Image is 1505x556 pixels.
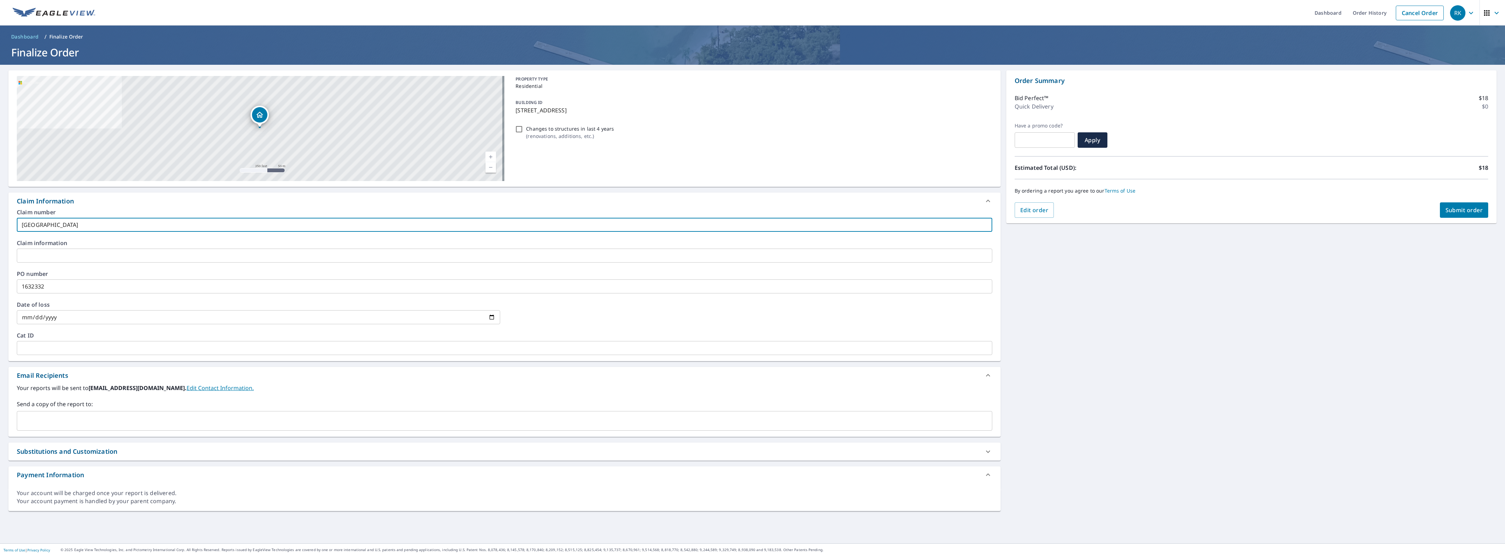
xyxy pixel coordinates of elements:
[17,240,992,246] label: Claim information
[3,548,50,552] p: |
[1440,202,1489,218] button: Submit order
[17,333,992,338] label: Cat ID
[8,45,1497,60] h1: Finalize Order
[44,33,47,41] li: /
[1479,164,1488,172] p: $18
[49,33,83,40] p: Finalize Order
[17,489,992,497] div: Your account will be charged once your report is delivered.
[1020,206,1049,214] span: Edit order
[251,106,269,127] div: Dropped pin, building 1, Residential property, 1020 Saint Augustine Pkwy Locust Grove, GA 30248
[485,162,496,173] a: Current Level 17, Zoom Out
[8,367,1001,384] div: Email Recipients
[17,271,992,277] label: PO number
[516,76,989,82] p: PROPERTY TYPE
[1015,123,1075,129] label: Have a promo code?
[1015,202,1054,218] button: Edit order
[187,384,254,392] a: EditContactInfo
[17,371,68,380] div: Email Recipients
[17,384,992,392] label: Your reports will be sent to
[1479,94,1488,102] p: $18
[526,132,614,140] p: ( renovations, additions, etc. )
[1015,188,1488,194] p: By ordering a report you agree to our
[13,8,95,18] img: EV Logo
[17,447,117,456] div: Substitutions and Customization
[1450,5,1465,21] div: RK
[8,466,1001,483] div: Payment Information
[3,548,25,552] a: Terms of Use
[89,384,187,392] b: [EMAIL_ADDRESS][DOMAIN_NAME].
[17,302,500,307] label: Date of loss
[1015,94,1049,102] p: Bid Perfect™
[8,443,1001,460] div: Substitutions and Customization
[526,125,614,132] p: Changes to structures in last 4 years
[1078,132,1107,148] button: Apply
[17,209,992,215] label: Claim number
[1083,136,1102,144] span: Apply
[11,33,39,40] span: Dashboard
[27,548,50,552] a: Privacy Policy
[17,497,992,505] div: Your account payment is handled by your parent company.
[1445,206,1483,214] span: Submit order
[8,31,1497,42] nav: breadcrumb
[17,470,84,480] div: Payment Information
[1015,76,1488,85] p: Order Summary
[1482,102,1488,111] p: $0
[1105,187,1136,194] a: Terms of Use
[61,547,1501,552] p: © 2025 Eagle View Technologies, Inc. and Pictometry International Corp. All Rights Reserved. Repo...
[1396,6,1444,20] a: Cancel Order
[516,106,989,114] p: [STREET_ADDRESS]
[1015,102,1053,111] p: Quick Delivery
[1015,164,1252,172] p: Estimated Total (USD):
[8,31,42,42] a: Dashboard
[8,193,1001,209] div: Claim Information
[516,82,989,90] p: Residential
[516,99,542,105] p: BUILDING ID
[485,152,496,162] a: Current Level 17, Zoom In
[17,196,74,206] div: Claim Information
[17,400,992,408] label: Send a copy of the report to:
